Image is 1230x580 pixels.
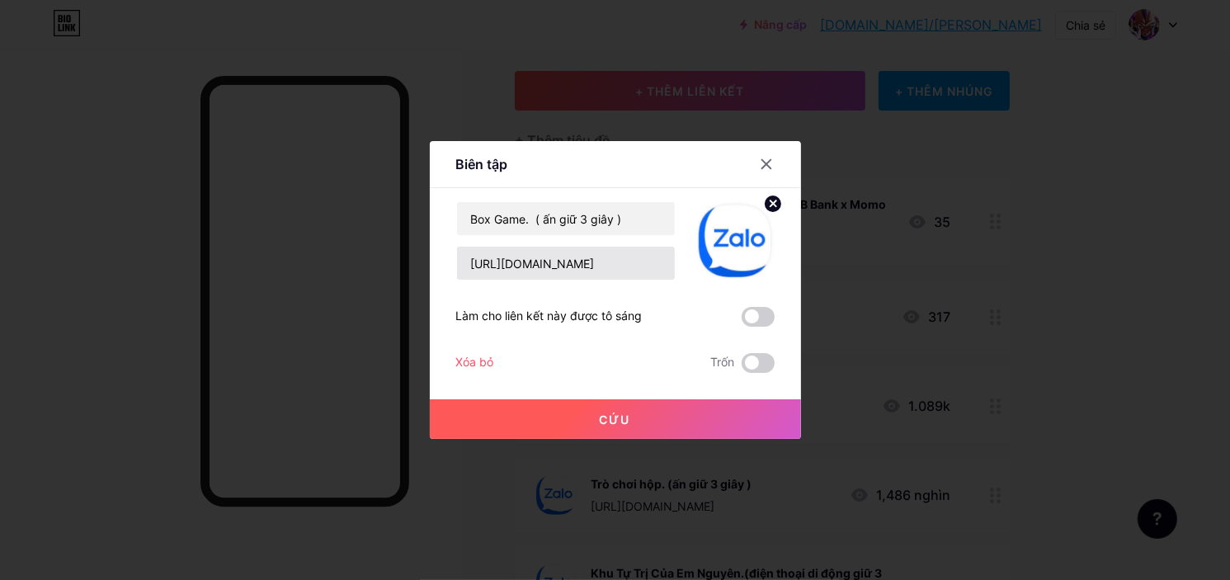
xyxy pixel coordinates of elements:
font: Làm cho liên kết này được tô sáng [456,309,643,323]
input: Tiêu đề [457,202,675,235]
img: liên kết_hình thu nhỏ [695,201,775,281]
font: Xóa bỏ [456,355,494,369]
input: URL [457,247,675,280]
font: Biên tập [456,156,508,172]
button: Cứu [430,399,801,439]
font: Trốn [711,355,735,369]
font: Cứu [600,413,631,427]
